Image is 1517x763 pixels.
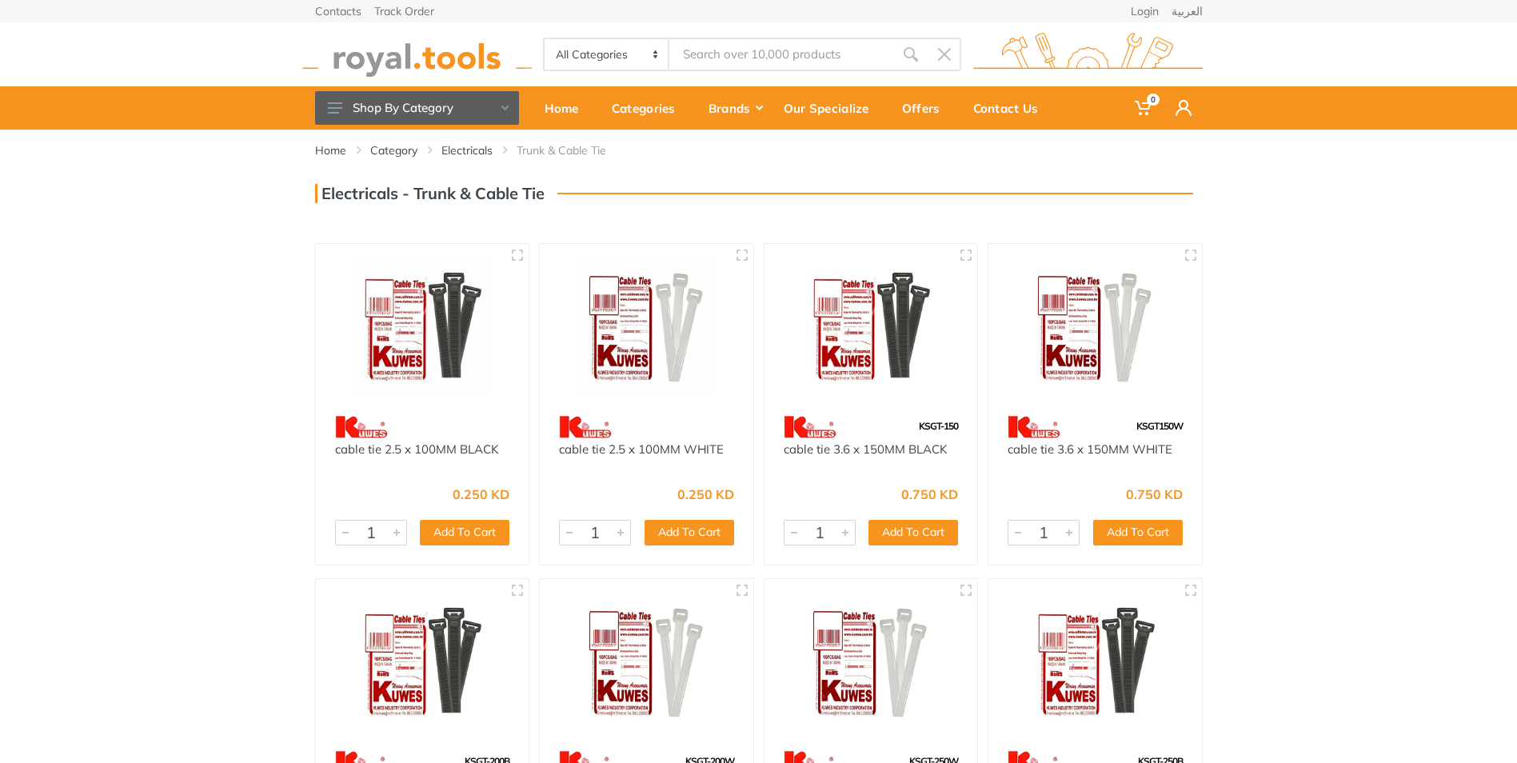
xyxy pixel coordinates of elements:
div: 0.750 KD [1126,488,1183,501]
img: Royal Tools - cable tie 3.6 x 150MM BLACK [779,258,964,397]
img: 65.webp [559,413,612,441]
a: Home [533,86,601,130]
div: 0.250 KD [677,488,734,501]
a: Our Specialize [772,86,891,130]
img: Royal Tools - cable tie 3.6 x 200MM BLACK [330,593,515,732]
img: Royal Tools - cable tie 4.8 x 250MM WHITE [779,593,964,732]
span: KSGT-150 [919,420,958,432]
a: Offers [891,86,962,130]
li: Trunk & Cable Tie [517,142,630,158]
span: KSGT150W [1136,420,1183,432]
button: Add To Cart [1093,520,1183,545]
a: cable tie 3.6 x 150MM WHITE [1008,441,1172,457]
h3: Electricals - Trunk & Cable Tie [315,184,545,203]
img: Royal Tools - cable tie 3.6 x 150MM WHITE [1003,258,1188,397]
div: Contact Us [962,91,1060,125]
a: Electricals [441,142,493,158]
span: 0 [1147,94,1160,106]
nav: breadcrumb [315,142,1203,158]
a: 0 [1124,86,1164,130]
select: Category [545,39,670,70]
a: Categories [601,86,697,130]
a: cable tie 3.6 x 150MM BLACK [784,441,948,457]
img: Royal Tools - cable tie 3.6 x 200MM WHITE [554,593,739,732]
a: Contacts [315,6,361,17]
button: Add To Cart [645,520,734,545]
img: 65.webp [784,413,836,441]
div: 0.250 KD [453,488,509,501]
img: royal.tools Logo [302,33,532,77]
a: cable tie 2.5 x 100MM BLACK [335,441,499,457]
button: Shop By Category [315,91,519,125]
a: العربية [1172,6,1203,17]
a: Login [1131,6,1159,17]
div: Our Specialize [772,91,891,125]
div: Offers [891,91,962,125]
div: Home [533,91,601,125]
div: Brands [697,91,772,125]
a: Track Order [374,6,434,17]
a: Home [315,142,346,158]
img: Royal Tools - cable tie 2.5 x 100MM BLACK [330,258,515,397]
a: Contact Us [962,86,1060,130]
button: Add To Cart [868,520,958,545]
button: Add To Cart [420,520,509,545]
a: cable tie 2.5 x 100MM WHITE [559,441,724,457]
div: 0.750 KD [901,488,958,501]
img: royal.tools Logo [973,33,1203,77]
img: 65.webp [335,413,388,441]
img: 65.webp [1008,413,1060,441]
img: Royal Tools - cable tie 2.5 x 100MM WHITE [554,258,739,397]
a: Category [370,142,417,158]
input: Site search [669,38,893,71]
div: Categories [601,91,697,125]
img: Royal Tools - cable tie 4.8 x 250MM Black [1003,593,1188,732]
